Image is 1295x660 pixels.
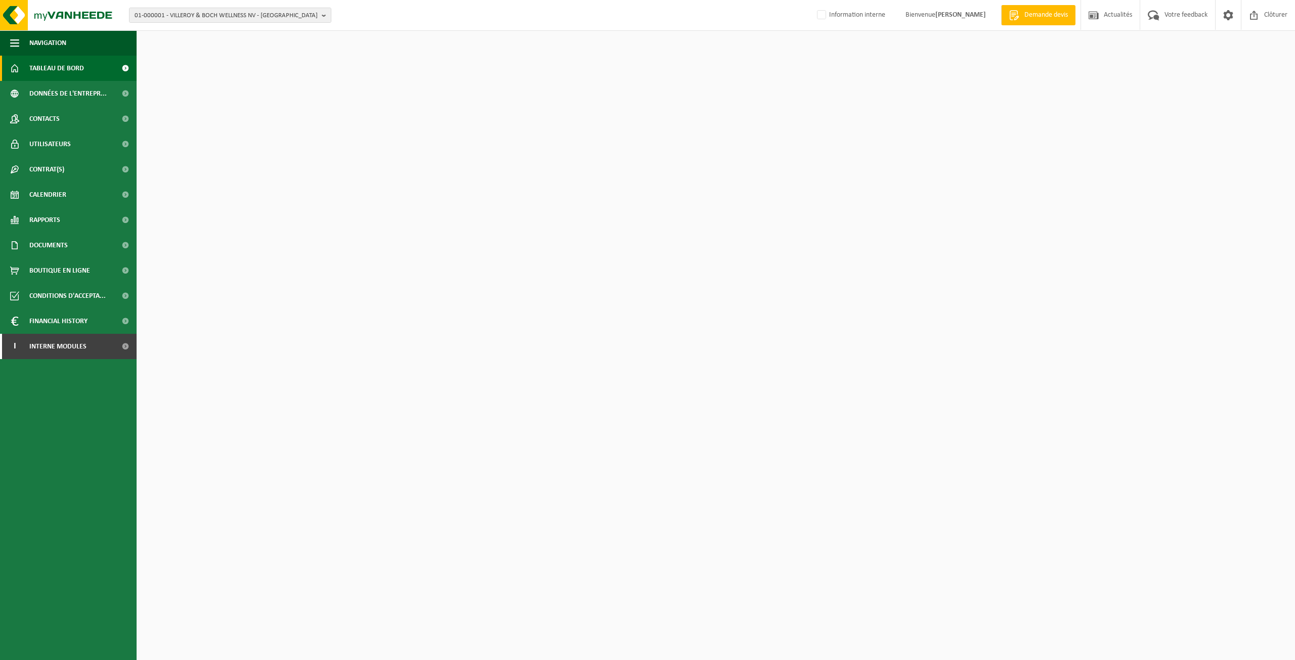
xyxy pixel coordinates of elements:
[135,8,318,23] span: 01-000001 - VILLEROY & BOCH WELLNESS NV - [GEOGRAPHIC_DATA]
[10,334,19,359] span: I
[29,81,107,106] span: Données de l'entrepr...
[29,30,66,56] span: Navigation
[29,131,71,157] span: Utilisateurs
[815,8,885,23] label: Information interne
[29,233,68,258] span: Documents
[29,56,84,81] span: Tableau de bord
[29,106,60,131] span: Contacts
[129,8,331,23] button: 01-000001 - VILLEROY & BOCH WELLNESS NV - [GEOGRAPHIC_DATA]
[29,283,106,309] span: Conditions d'accepta...
[29,207,60,233] span: Rapports
[29,334,87,359] span: Interne modules
[1001,5,1075,25] a: Demande devis
[29,309,88,334] span: Financial History
[29,157,64,182] span: Contrat(s)
[935,11,986,19] strong: [PERSON_NAME]
[1022,10,1070,20] span: Demande devis
[29,182,66,207] span: Calendrier
[29,258,90,283] span: Boutique en ligne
